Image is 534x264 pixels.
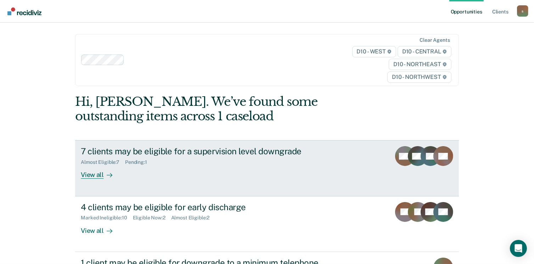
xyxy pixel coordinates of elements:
span: D10 - CENTRAL [398,46,451,57]
div: Marked Ineligible : 10 [81,215,133,221]
div: s [517,5,528,17]
div: 7 clients may be eligible for a supervision level downgrade [81,146,330,156]
div: Almost Eligible : 2 [171,215,215,221]
div: Clear agents [420,37,450,43]
div: 4 clients may be eligible for early discharge [81,202,330,212]
div: Hi, [PERSON_NAME]. We’ve found some outstanding items across 1 caseload [75,94,382,124]
a: 7 clients may be eligible for a supervision level downgradeAlmost Eligible:7Pending:1View all [75,140,459,196]
span: D10 - NORTHEAST [389,59,451,70]
a: 4 clients may be eligible for early dischargeMarked Ineligible:10Eligible Now:2Almost Eligible:2V... [75,196,459,252]
div: View all [81,165,120,179]
span: D10 - NORTHWEST [387,71,451,83]
div: Pending : 1 [125,159,153,165]
div: Eligible Now : 2 [133,215,171,221]
span: D10 - WEST [352,46,396,57]
div: View all [81,221,120,235]
button: Profile dropdown button [517,5,528,17]
img: Recidiviz [7,7,41,15]
div: Open Intercom Messenger [510,240,527,257]
div: Almost Eligible : 7 [81,159,125,165]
